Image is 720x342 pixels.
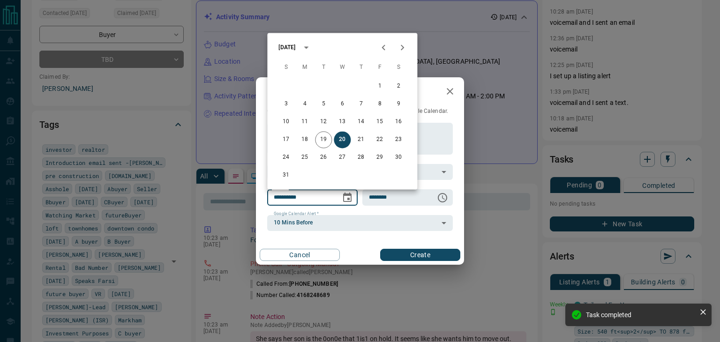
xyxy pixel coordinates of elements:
button: 2 [390,78,407,95]
button: 22 [371,131,388,148]
span: Thursday [352,58,369,77]
button: 29 [371,149,388,166]
h2: New Task [256,77,319,107]
button: 24 [277,149,294,166]
button: Create [380,249,460,261]
button: calendar view is open, switch to year view [298,39,314,55]
button: 10 [277,113,294,130]
button: 28 [352,149,369,166]
span: Tuesday [315,58,332,77]
button: 3 [277,96,294,112]
div: [DATE] [278,43,295,52]
button: 4 [296,96,313,112]
button: 23 [390,131,407,148]
button: Cancel [260,249,340,261]
button: 15 [371,113,388,130]
span: Monday [296,58,313,77]
span: Wednesday [334,58,351,77]
label: Google Calendar Alert [274,211,319,217]
button: 27 [334,149,351,166]
button: 7 [352,96,369,112]
button: Choose date, selected date is Aug 20, 2025 [338,188,357,207]
button: 17 [277,131,294,148]
button: Previous month [374,38,393,57]
button: Next month [393,38,412,57]
button: 20 [334,131,351,148]
span: Saturday [390,58,407,77]
button: 13 [334,113,351,130]
button: 19 [315,131,332,148]
span: Sunday [277,58,294,77]
button: 16 [390,113,407,130]
button: 21 [352,131,369,148]
div: Task completed [586,311,696,319]
button: 30 [390,149,407,166]
button: 26 [315,149,332,166]
button: 5 [315,96,332,112]
button: Choose time, selected time is 6:00 AM [433,188,452,207]
button: 1 [371,78,388,95]
button: 11 [296,113,313,130]
span: Friday [371,58,388,77]
button: 9 [390,96,407,112]
button: 14 [352,113,369,130]
button: 12 [315,113,332,130]
button: 31 [277,167,294,184]
button: 18 [296,131,313,148]
button: 25 [296,149,313,166]
div: 10 Mins Before [267,215,453,231]
button: 6 [334,96,351,112]
button: 8 [371,96,388,112]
